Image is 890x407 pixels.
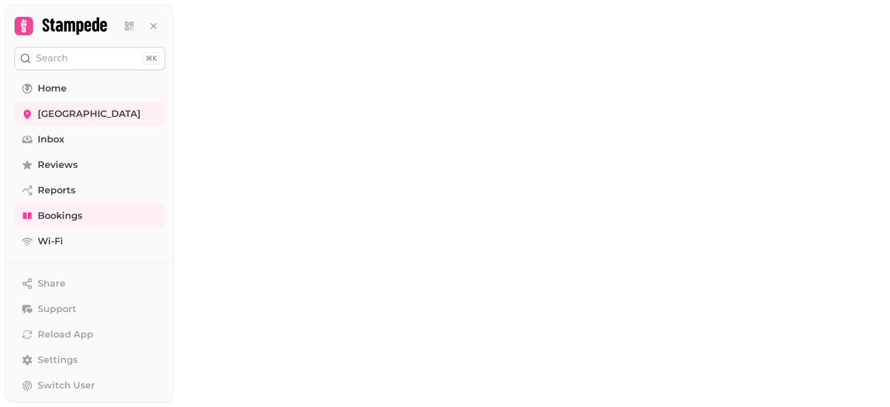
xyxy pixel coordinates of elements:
span: Reload App [38,328,93,342]
button: Switch User [14,374,165,397]
span: [GEOGRAPHIC_DATA] [38,107,141,121]
span: Reviews [38,158,78,172]
a: Reviews [14,153,165,177]
span: Reports [38,184,75,197]
div: ⌘K [143,52,160,65]
a: Inbox [14,128,165,151]
span: Support [38,302,76,316]
p: Search [36,52,68,65]
button: Support [14,298,165,321]
a: Home [14,77,165,100]
span: Home [38,82,67,96]
a: [GEOGRAPHIC_DATA] [14,102,165,126]
span: Switch User [38,379,95,393]
button: Reload App [14,323,165,346]
span: Share [38,277,65,291]
span: Inbox [38,133,64,146]
button: Search⌘K [14,47,165,70]
span: Wi-Fi [38,234,63,248]
span: Bookings [38,209,82,223]
a: Bookings [14,204,165,228]
a: Wi-Fi [14,230,165,253]
a: Settings [14,349,165,372]
span: Settings [38,353,78,367]
button: Share [14,272,165,295]
a: Reports [14,179,165,202]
